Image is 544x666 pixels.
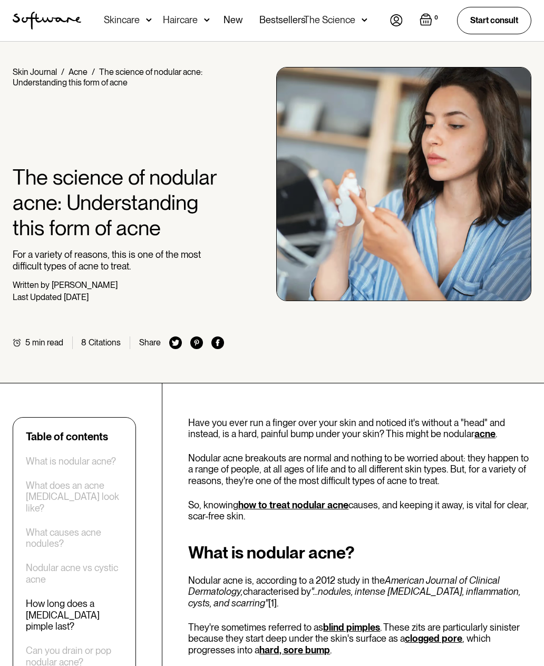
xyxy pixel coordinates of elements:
[69,67,88,77] a: Acne
[204,15,210,25] img: arrow down
[25,337,30,348] div: 5
[304,15,355,25] div: The Science
[188,543,531,562] h2: What is nodular acne?
[169,336,182,349] img: twitter icon
[52,280,118,290] div: [PERSON_NAME]
[362,15,367,25] img: arrow down
[474,428,496,439] a: acne
[457,7,531,34] a: Start consult
[89,337,121,348] div: Citations
[92,67,95,77] div: /
[259,644,330,655] a: hard, sore bump
[104,15,140,25] div: Skincare
[238,499,348,510] a: how to treat nodular acne
[13,67,202,88] div: The science of nodular acne: Understanding this form of acne
[13,12,81,30] img: Software Logo
[13,67,57,77] a: Skin Journal
[32,337,63,348] div: min read
[13,292,62,302] div: Last Updated
[188,622,531,656] p: They're sometimes referred to as . These zits are particularly sinister because they start deep u...
[190,336,203,349] img: pinterest icon
[188,575,531,609] p: Nodular acne is, according to a 2012 study in the characterised by [1].
[26,562,123,585] a: Nodular acne vs cystic acne
[26,456,116,467] a: What is nodular acne?
[188,575,500,597] em: American Journal of Clinical Dermatology,
[13,12,81,30] a: home
[26,430,108,443] div: Table of contents
[188,499,531,522] p: So, knowing causes, and keeping it away, is vital for clear, scar-free skin.
[405,633,462,644] a: clogged pore
[188,452,531,487] p: Nodular acne breakouts are normal and nothing to be worried about: they happen to a range of peop...
[64,292,89,302] div: [DATE]
[163,15,198,25] div: Haircare
[61,67,64,77] div: /
[432,13,440,23] div: 0
[13,280,50,290] div: Written by
[26,598,123,632] a: How long does a [MEDICAL_DATA] pimple last?
[13,249,224,272] p: For a variety of reasons, this is one of the most difficult types of acne to treat.
[323,622,380,633] a: blind pimples
[81,337,86,348] div: 8
[13,165,224,240] h1: The science of nodular acne: Understanding this form of acne
[26,527,123,549] a: What causes acne nodules?
[188,586,520,609] em: "...nodules, intense [MEDICAL_DATA], inflammation, cysts, and scarring"
[139,337,161,348] div: Share
[420,13,440,28] a: Open empty cart
[26,480,123,514] a: What does an acne [MEDICAL_DATA] look like?
[146,15,152,25] img: arrow down
[188,417,531,440] p: Have you ever run a finger over your skin and noticed it's without a "head" and instead, is a har...
[211,336,224,349] img: facebook icon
